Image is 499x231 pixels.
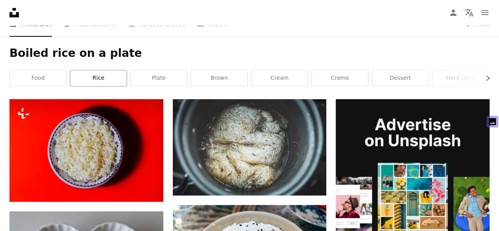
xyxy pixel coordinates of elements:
button: Menu [477,5,493,21]
a: food [10,70,66,86]
a: rice [70,70,127,86]
a: a bowl of rice on a red surface [9,147,163,154]
a: creme [312,70,368,86]
a: Home — Unsplash [9,8,19,17]
button: scroll list to the right [480,70,490,86]
a: white cream in blue plastic container [173,144,327,151]
img: white cream in blue plastic container [173,99,327,195]
a: dessert [372,70,428,86]
h1: Boiled rice on a plate [9,46,490,60]
button: Language [461,5,477,21]
a: hard light [432,70,489,86]
a: brown [191,70,247,86]
a: plate [131,70,187,86]
a: cream [251,70,308,86]
img: a bowl of rice on a red surface [9,99,163,202]
a: Log in / Sign up [445,5,461,21]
